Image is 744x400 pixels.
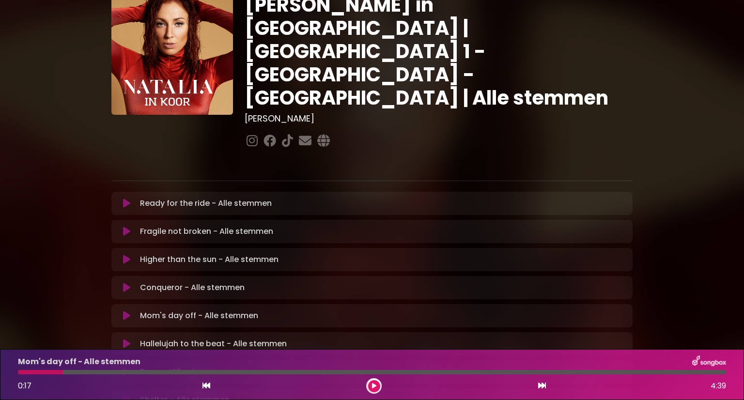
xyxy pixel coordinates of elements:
[140,254,279,265] p: Higher than the sun - Alle stemmen
[140,198,272,209] p: Ready for the ride - Alle stemmen
[140,310,258,322] p: Mom's day off - Alle stemmen
[18,380,31,391] span: 0:17
[140,226,273,237] p: Fragile not broken - Alle stemmen
[711,380,726,392] span: 4:39
[140,282,245,293] p: Conqueror - Alle stemmen
[140,338,287,350] p: Hallelujah to the beat - Alle stemmen
[692,355,726,368] img: songbox-logo-white.png
[18,356,140,368] p: Mom's day off - Alle stemmen
[245,113,633,124] h3: [PERSON_NAME]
